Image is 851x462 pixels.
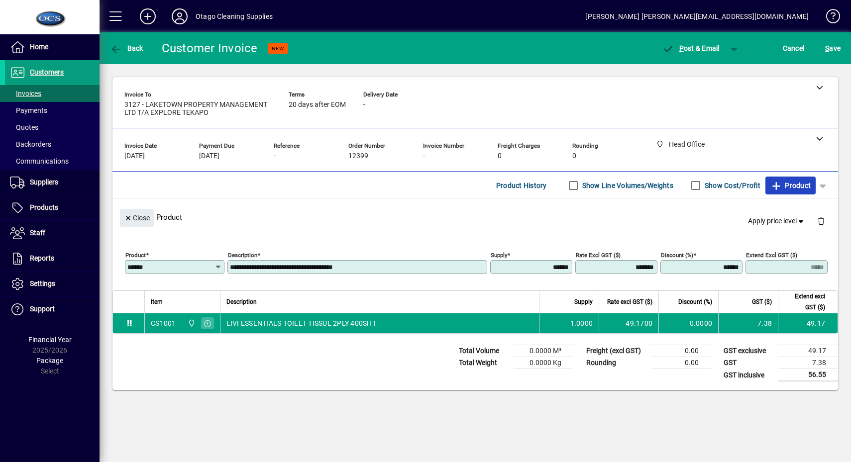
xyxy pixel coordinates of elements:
app-page-header-button: Delete [809,216,833,225]
span: Rate excl GST ($) [607,296,652,307]
td: 0.0000 M³ [514,345,573,357]
td: 49.17 [778,345,838,357]
button: Product History [492,177,551,194]
span: Apply price level [748,216,806,226]
td: 7.38 [778,357,838,369]
button: Save [823,39,843,57]
a: Suppliers [5,170,100,195]
span: Backorders [10,140,51,148]
a: Products [5,195,100,220]
span: GST ($) [752,296,772,307]
div: CS1001 [151,318,176,328]
td: 7.38 [718,313,778,333]
div: Product [112,199,838,235]
span: - [423,152,425,160]
span: Settings [30,279,55,287]
mat-label: Rate excl GST ($) [576,252,621,259]
span: 1.0000 [570,318,593,328]
span: ave [825,40,841,56]
span: Reports [30,254,54,262]
td: 49.17 [778,313,838,333]
td: 0.0000 Kg [514,357,573,369]
span: Back [110,44,143,52]
span: Products [30,203,58,211]
button: Back [107,39,146,57]
mat-label: Description [228,252,257,259]
td: GST [719,357,778,369]
a: Staff [5,221,100,246]
span: Product History [496,178,547,193]
app-page-header-button: Close [117,213,156,222]
span: Support [30,305,55,313]
a: Settings [5,272,100,296]
span: Extend excl GST ($) [784,291,825,313]
a: Communications [5,153,100,170]
mat-label: Extend excl GST ($) [746,252,797,259]
span: Cancel [783,40,805,56]
span: Financial Year [28,336,72,344]
span: Invoices [10,90,41,97]
td: Total Volume [454,345,514,357]
div: 49.1700 [605,318,652,328]
span: 12399 [348,152,368,160]
span: Item [151,296,163,307]
span: Product [770,178,811,193]
td: GST exclusive [719,345,778,357]
div: Otago Cleaning Supplies [196,8,273,24]
mat-label: Supply [491,252,507,259]
td: 56.55 [778,369,838,381]
span: Discount (%) [678,296,712,307]
label: Show Line Volumes/Weights [580,181,673,190]
div: Customer Invoice [162,40,258,56]
span: Close [124,210,150,226]
td: Freight (excl GST) [581,345,651,357]
a: Quotes [5,119,100,136]
button: Delete [809,209,833,233]
span: 20 days after EOM [289,101,346,109]
td: GST inclusive [719,369,778,381]
label: Show Cost/Profit [703,181,760,190]
a: Home [5,35,100,60]
a: Reports [5,246,100,271]
td: Total Weight [454,357,514,369]
a: Invoices [5,85,100,102]
span: [DATE] [199,152,219,160]
a: Knowledge Base [819,2,839,34]
td: 0.00 [651,357,711,369]
a: Payments [5,102,100,119]
button: Product [765,177,816,194]
button: Close [120,209,154,227]
span: NEW [272,45,284,52]
span: Package [36,357,63,365]
span: LIVI ESSENTIALS TOILET TISSUE 2PLY 400SHT [226,318,376,328]
a: Backorders [5,136,100,153]
span: - [363,101,365,109]
span: Staff [30,229,45,237]
app-page-header-button: Back [100,39,154,57]
span: S [825,44,829,52]
span: Head Office [185,318,197,329]
button: Add [132,7,164,25]
mat-label: Product [125,252,146,259]
span: P [679,44,684,52]
button: Post & Email [657,39,725,57]
td: 0.0000 [658,313,718,333]
span: Customers [30,68,64,76]
td: 0.00 [651,345,711,357]
span: [DATE] [124,152,145,160]
span: Payments [10,106,47,114]
span: 3127 - LAKETOWN PROPERTY MANAGEMENT LTD T/A EXPLORE TEKAPO [124,101,274,117]
button: Cancel [780,39,807,57]
span: - [274,152,276,160]
span: 0 [498,152,502,160]
button: Profile [164,7,196,25]
span: Home [30,43,48,51]
div: [PERSON_NAME] [PERSON_NAME][EMAIL_ADDRESS][DOMAIN_NAME] [585,8,809,24]
span: Quotes [10,123,38,131]
a: Support [5,297,100,322]
td: Rounding [581,357,651,369]
span: Communications [10,157,69,165]
span: ost & Email [662,44,720,52]
span: Supply [574,296,593,307]
span: Description [226,296,257,307]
